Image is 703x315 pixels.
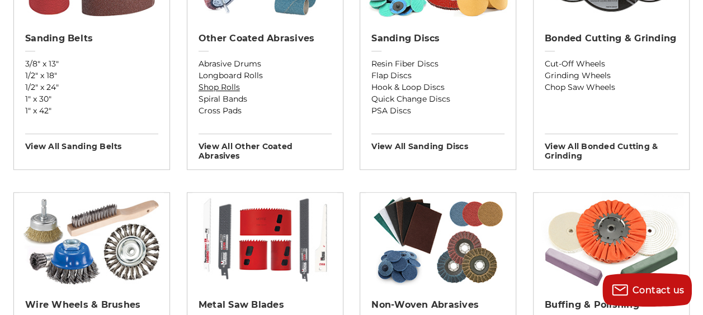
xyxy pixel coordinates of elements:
[545,58,678,70] a: Cut-Off Wheels
[25,33,158,44] h2: Sanding Belts
[371,82,504,93] a: Hook & Loop Discs
[371,93,504,105] a: Quick Change Discs
[199,82,332,93] a: Shop Rolls
[20,193,164,288] img: Wire Wheels & Brushes
[25,105,158,117] a: 1" x 42"
[199,33,332,44] h2: Other Coated Abrasives
[633,285,685,295] span: Contact us
[371,33,504,44] h2: Sanding Discs
[545,70,678,82] a: Grinding Wheels
[25,70,158,82] a: 1/2" x 18"
[371,105,504,117] a: PSA Discs
[545,299,678,311] h2: Buffing & Polishing
[192,193,337,288] img: Metal Saw Blades
[199,70,332,82] a: Longboard Rolls
[366,193,511,288] img: Non-woven Abrasives
[371,58,504,70] a: Resin Fiber Discs
[545,33,678,44] h2: Bonded Cutting & Grinding
[199,299,332,311] h2: Metal Saw Blades
[25,82,158,93] a: 1/2" x 24"
[25,93,158,105] a: 1" x 30"
[371,70,504,82] a: Flap Discs
[25,299,158,311] h2: Wire Wheels & Brushes
[539,193,683,288] img: Buffing & Polishing
[371,299,504,311] h2: Non-woven Abrasives
[545,82,678,93] a: Chop Saw Wheels
[371,133,504,151] h3: View All sanding discs
[199,93,332,105] a: Spiral Bands
[602,273,692,307] button: Contact us
[199,58,332,70] a: Abrasive Drums
[25,133,158,151] h3: View All sanding belts
[545,133,678,161] h3: View All bonded cutting & grinding
[199,105,332,117] a: Cross Pads
[199,133,332,161] h3: View All other coated abrasives
[25,58,158,70] a: 3/8" x 13"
